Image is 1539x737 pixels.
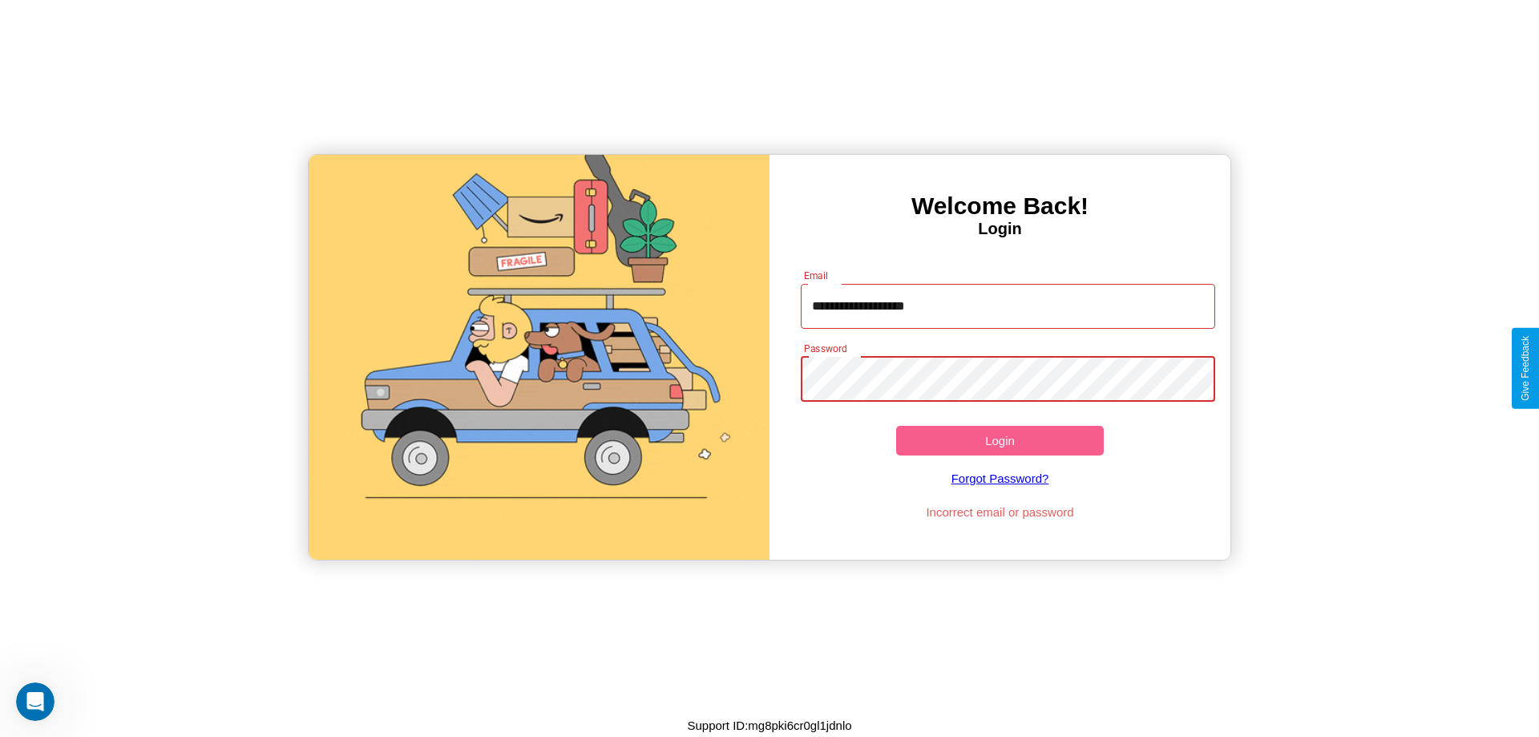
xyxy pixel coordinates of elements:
iframe: Intercom live chat [16,682,55,721]
label: Email [804,269,829,282]
p: Incorrect email or password [793,501,1208,523]
h4: Login [769,220,1230,238]
div: Give Feedback [1520,336,1531,401]
p: Support ID: mg8pki6cr0gl1jdnlo [687,715,851,736]
button: Login [896,426,1104,456]
img: gif [309,155,769,560]
a: Forgot Password? [793,456,1208,501]
label: Password [804,342,846,355]
h3: Welcome Back! [769,192,1230,220]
